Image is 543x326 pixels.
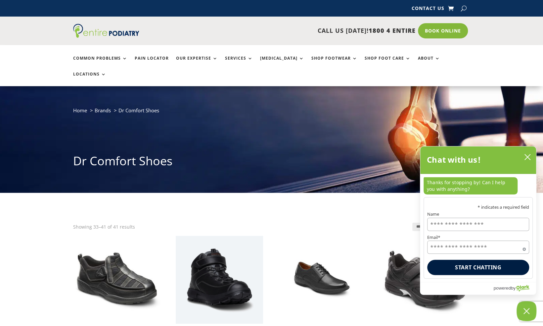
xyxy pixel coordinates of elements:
a: Shop Foot Care [365,56,411,70]
nav: breadcrumb [73,106,470,120]
input: Name [427,218,529,231]
a: Book Online [418,23,468,38]
h2: Chat with us! [427,153,481,166]
label: Email* [427,235,529,240]
button: Start chatting [427,260,529,275]
span: Required field [522,246,526,249]
button: close chatbox [522,152,533,162]
p: Showing 33–41 of 41 results [73,223,135,231]
a: Brands [95,107,111,114]
span: Dr Comfort Shoes [118,107,159,114]
a: Pain Locator [135,56,169,70]
a: Our Expertise [176,56,218,70]
input: Email [427,241,529,254]
span: powered [493,284,511,292]
p: Thanks for stopping by! Can I help you with anything? [424,177,518,194]
img: Dr Comfort Winner Mens Athletic Shoe Black [381,236,469,324]
div: chat [420,174,536,197]
a: Common Problems [73,56,127,70]
label: Name [427,212,529,216]
button: Close Chatbox [517,301,536,321]
p: CALL US [DATE]! [165,27,416,35]
img: Dr Comfort Yukon lightweight hiking boot - orthotics friendly - angle view [176,236,263,324]
p: * indicates a required field [427,205,529,209]
a: Home [73,107,87,114]
a: Shop Footwear [311,56,357,70]
a: Powered by Olark [493,282,536,295]
a: Contact Us [411,6,444,13]
a: [MEDICAL_DATA] [260,56,304,70]
a: Entire Podiatry [73,32,139,39]
span: 1800 4 ENTIRE [369,27,416,34]
span: by [511,284,516,292]
a: Services [225,56,253,70]
a: Locations [73,72,106,86]
img: Dr Comfort Classic Mens Dress Shoe Black [278,236,366,324]
div: olark chatbox [420,146,536,295]
a: About [418,56,440,70]
img: logo (1) [73,24,139,38]
img: Dr Comfort Black Edward X Mens Double Depth Shoe [73,236,161,324]
select: Shop order [412,223,470,231]
h1: Dr Comfort Shoes [73,153,470,173]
